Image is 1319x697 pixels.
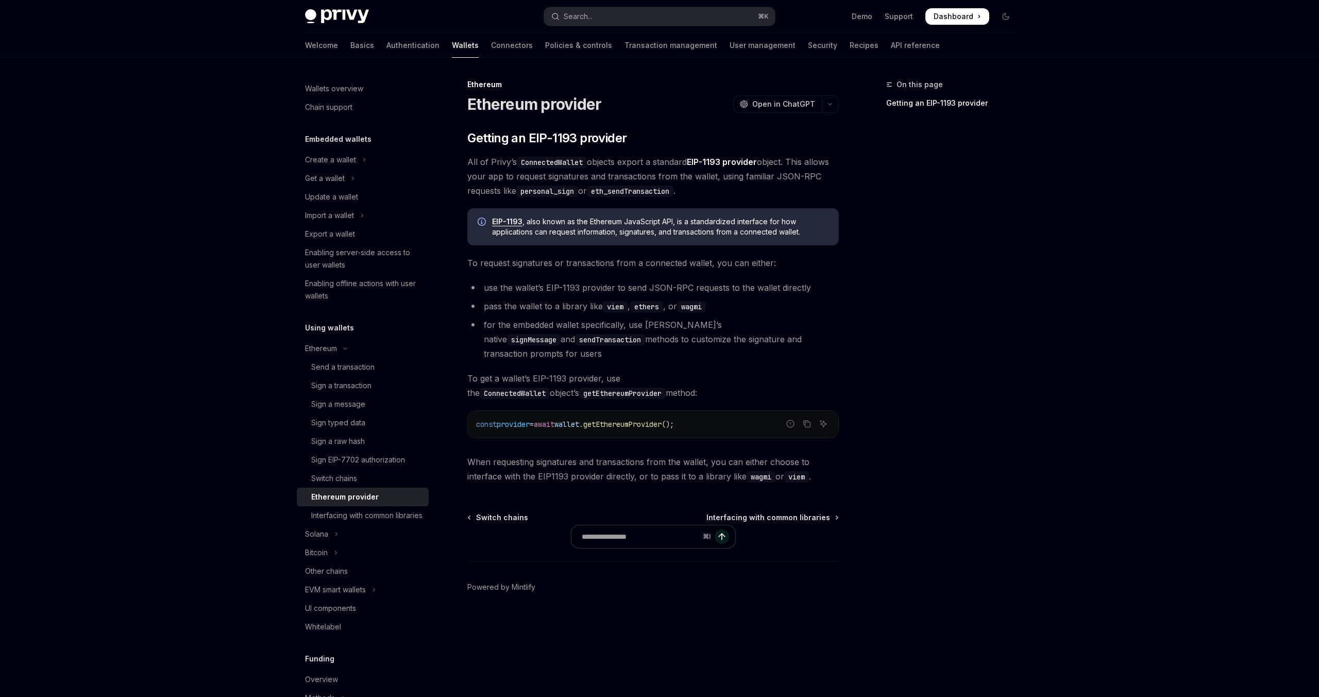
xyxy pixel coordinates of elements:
[800,417,814,430] button: Copy the contents from the code block
[579,388,666,399] code: getEthereumProvider
[467,130,627,146] span: Getting an EIP-1193 provider
[305,246,422,271] div: Enabling server-side access to user wallets
[297,469,429,488] a: Switch chains
[297,562,429,580] a: Other chains
[467,582,535,592] a: Powered by Mintlify
[467,256,839,270] span: To request signatures or transactions from a connected wallet, you can either:
[311,417,365,429] div: Sign typed data
[297,413,429,432] a: Sign typed data
[297,543,429,562] button: Toggle Bitcoin section
[467,95,601,113] h1: Ethereum provider
[297,376,429,395] a: Sign a transaction
[297,169,429,188] button: Toggle Get a wallet section
[808,33,837,58] a: Security
[687,157,757,168] a: EIP-1193 provider
[305,584,366,596] div: EVM smart wallets
[544,7,775,26] button: Open search
[706,512,830,523] span: Interfacing with common libraries
[297,451,429,469] a: Sign EIP-7702 authorization
[467,455,839,484] span: When requesting signatures and transactions from the wallet, you can either choose to interface w...
[297,488,429,506] a: Ethereum provider
[305,9,369,24] img: dark logo
[297,274,429,305] a: Enabling offline actions with user wallets
[662,420,674,429] span: ();
[467,155,839,198] span: All of Privy’s objects export a standard object. This allows your app to request signatures and t...
[730,33,796,58] a: User management
[305,172,345,185] div: Get a wallet
[305,209,354,222] div: Import a wallet
[752,99,815,109] span: Open in ChatGPT
[467,280,839,295] li: use the wallet’s EIP-1193 provider to send JSON-RPC requests to the wallet directly
[297,395,429,413] a: Sign a message
[297,98,429,117] a: Chain support
[297,151,429,169] button: Toggle Create a wallet section
[297,225,429,243] a: Export a wallet
[305,621,341,633] div: Whitelabel
[891,33,940,58] a: API reference
[305,322,354,334] h5: Using wallets
[886,95,1022,111] a: Getting an EIP-1193 provider
[706,512,838,523] a: Interfacing with common libraries
[997,8,1014,25] button: Toggle dark mode
[476,420,497,429] span: const
[491,33,533,58] a: Connectors
[305,101,352,113] div: Chain support
[492,217,522,226] a: EIP-1193
[630,301,663,312] code: ethers
[545,33,612,58] a: Policies & controls
[297,525,429,543] button: Toggle Solana section
[934,11,973,22] span: Dashboard
[305,154,356,166] div: Create a wallet
[311,491,379,503] div: Ethereum provider
[297,243,429,274] a: Enabling server-side access to user wallets
[305,277,422,302] div: Enabling offline actions with user wallets
[817,417,830,430] button: Ask AI
[516,186,578,197] code: personal_sign
[733,95,821,113] button: Open in ChatGPT
[350,33,374,58] a: Basics
[311,472,357,485] div: Switch chains
[497,420,530,429] span: provider
[305,546,328,559] div: Bitcoin
[468,512,528,523] a: Switch chains
[784,417,797,430] button: Report incorrect code
[311,454,405,466] div: Sign EIP-7702 authorization
[297,599,429,618] a: UI components
[476,512,528,523] span: Switch chains
[297,618,429,636] a: Whitelabel
[305,133,371,145] h5: Embedded wallets
[297,506,429,525] a: Interfacing with common libraries
[579,420,583,429] span: .
[530,420,534,429] span: =
[305,228,355,240] div: Export a wallet
[311,398,365,410] div: Sign a message
[587,186,673,197] code: eth_sendTransaction
[534,420,554,429] span: await
[747,471,775,483] code: wagmi
[305,33,338,58] a: Welcome
[885,11,913,22] a: Support
[677,301,706,312] code: wagmi
[715,529,729,544] button: Send message
[297,432,429,451] a: Sign a raw hash
[850,33,878,58] a: Recipes
[582,525,699,548] input: Ask a question...
[311,509,422,522] div: Interfacing with common libraries
[305,673,338,686] div: Overview
[897,78,943,91] span: On this page
[297,670,429,689] a: Overview
[492,217,828,237] span: , also known as the Ethereum JavaScript API, is a standardized interface for how applications can...
[305,82,363,95] div: Wallets overview
[305,342,337,355] div: Ethereum
[297,188,429,206] a: Update a wallet
[467,318,839,361] li: for the embedded wallet specifically, use [PERSON_NAME]’s native and methods to customize the sig...
[554,420,579,429] span: wallet
[297,206,429,225] button: Toggle Import a wallet section
[564,10,593,23] div: Search...
[583,420,662,429] span: getEthereumProvider
[305,653,334,665] h5: Funding
[624,33,717,58] a: Transaction management
[305,602,356,615] div: UI components
[852,11,872,22] a: Demo
[311,361,375,373] div: Send a transaction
